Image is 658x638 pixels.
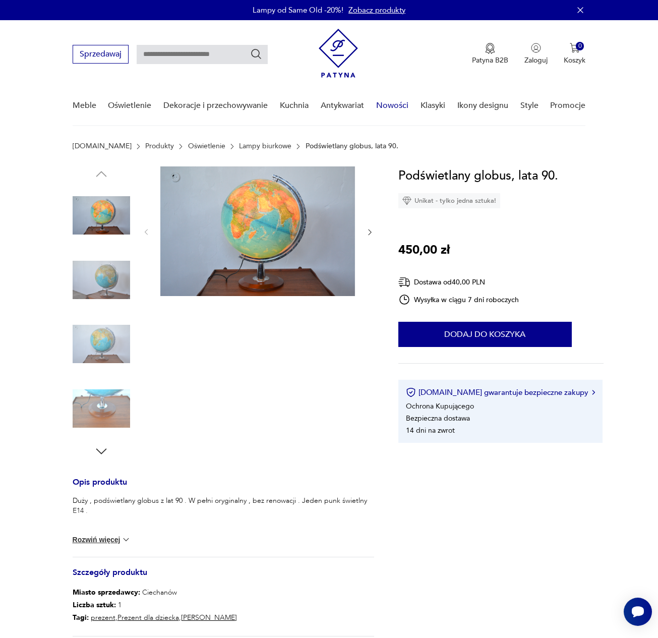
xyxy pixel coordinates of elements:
[398,294,519,306] div: Wysyłka w ciągu 7 dni roboczych
[73,479,374,496] h3: Opis produktu
[406,387,595,397] button: [DOMAIN_NAME] gwarantuje bezpieczne zakupy
[306,142,398,150] p: Podświetlany globus, lata 90.
[531,43,541,53] img: Ikonka użytkownika
[121,535,131,545] img: chevron down
[421,86,445,125] a: Klasyki
[402,196,411,205] img: Ikona diamentu
[524,43,548,65] button: Zaloguj
[145,142,174,150] a: Produkty
[319,29,358,78] img: Patyna - sklep z meblami i dekoracjami vintage
[73,315,130,373] img: Zdjęcie produktu Podświetlany globus, lata 90.
[564,55,585,65] p: Koszyk
[73,142,132,150] a: [DOMAIN_NAME]
[73,599,237,611] p: 1
[73,380,130,437] img: Zdjęcie produktu Podświetlany globus, lata 90.
[524,55,548,65] p: Zaloguj
[472,43,508,65] a: Ikona medaluPatyna B2B
[472,55,508,65] p: Patyna B2B
[73,187,130,244] img: Zdjęcie produktu Podświetlany globus, lata 90.
[398,276,410,288] img: Ikona dostawy
[250,48,262,60] button: Szukaj
[406,414,470,423] li: Bezpieczna dostawa
[348,5,405,15] a: Zobacz produkty
[108,86,151,125] a: Oświetlenie
[376,86,408,125] a: Nowości
[239,142,291,150] a: Lampy biurkowe
[73,496,374,516] p: Duży , podświetlany globus z lat 90 . W pełni oryginalny , bez renowacji . Jeden punk świetlny E14 .
[163,86,268,125] a: Dekoracje i przechowywanie
[280,86,309,125] a: Kuchnia
[398,322,572,347] button: Dodaj do koszyka
[73,535,131,545] button: Rozwiń więcej
[73,86,96,125] a: Meble
[321,86,364,125] a: Antykwariat
[406,387,416,397] img: Ikona certyfikatu
[624,598,652,626] iframe: Smartsupp widget button
[457,86,508,125] a: Ikony designu
[520,86,539,125] a: Style
[117,613,179,622] a: Prezent dla dziecka
[550,86,585,125] a: Promocje
[472,43,508,65] button: Patyna B2B
[181,613,237,622] a: [PERSON_NAME]
[564,43,585,65] button: 0Koszyk
[91,613,115,622] a: prezent
[188,142,225,150] a: Oświetlenie
[73,569,374,586] h3: Szczegóły produktu
[570,43,580,53] img: Ikona koszyka
[406,426,455,435] li: 14 dni na zwrot
[406,401,474,411] li: Ochrona Kupującego
[398,193,500,208] div: Unikat - tylko jedna sztuka!
[73,51,129,59] a: Sprzedawaj
[398,276,519,288] div: Dostawa od 40,00 PLN
[73,611,237,624] p: , ,
[485,43,495,54] img: Ikona medalu
[160,166,355,296] img: Zdjęcie produktu Podświetlany globus, lata 90.
[73,586,237,599] p: Ciechanów
[73,251,130,309] img: Zdjęcie produktu Podświetlany globus, lata 90.
[592,390,595,395] img: Ikona strzałki w prawo
[73,45,129,64] button: Sprzedawaj
[73,613,89,622] b: Tagi:
[73,600,116,610] b: Liczba sztuk:
[398,241,450,260] p: 450,00 zł
[576,42,584,50] div: 0
[253,5,343,15] p: Lampy od Same Old -20%!
[73,588,140,597] b: Miasto sprzedawcy :
[398,166,558,186] h1: Podświetlany globus, lata 90.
